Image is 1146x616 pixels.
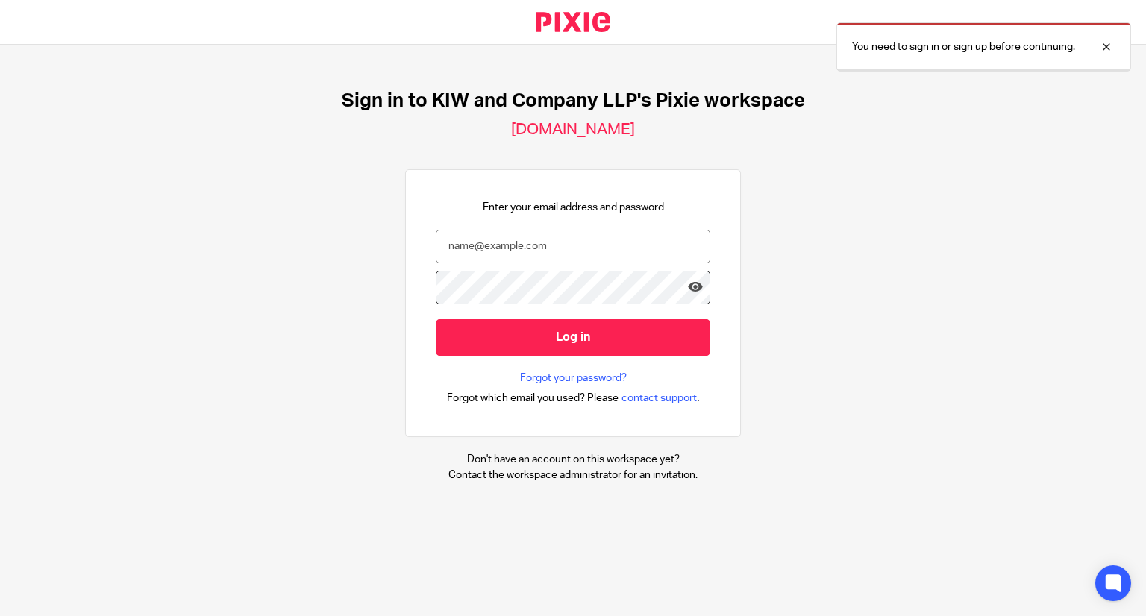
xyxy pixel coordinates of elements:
[342,89,805,113] h1: Sign in to KIW and Company LLP's Pixie workspace
[483,200,664,215] p: Enter your email address and password
[852,40,1075,54] p: You need to sign in or sign up before continuing.
[447,389,700,406] div: .
[511,120,635,139] h2: [DOMAIN_NAME]
[447,391,619,406] span: Forgot which email you used? Please
[436,319,710,356] input: Log in
[448,468,698,483] p: Contact the workspace administrator for an invitation.
[520,371,627,386] a: Forgot your password?
[448,452,698,467] p: Don't have an account on this workspace yet?
[436,230,710,263] input: name@example.com
[621,391,697,406] span: contact support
